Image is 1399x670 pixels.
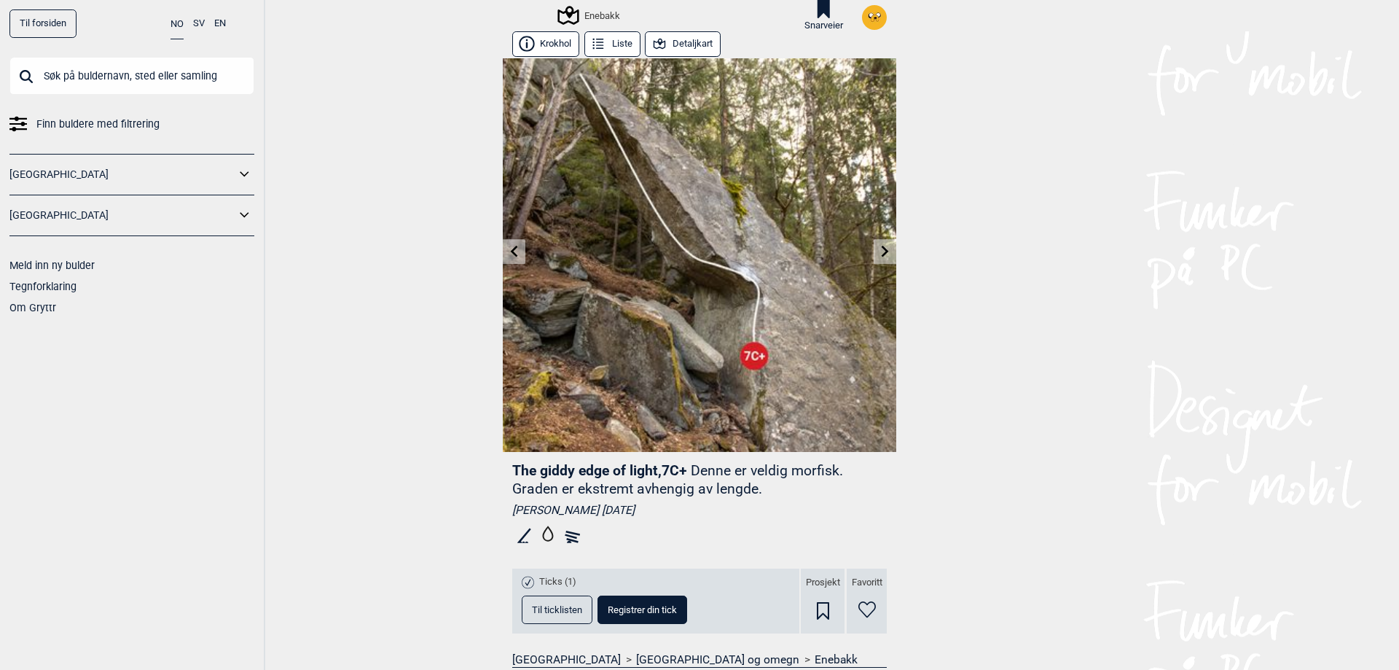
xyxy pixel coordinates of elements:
[532,605,582,615] span: Til ticklisten
[9,302,56,313] a: Om Gryttr
[597,596,687,624] button: Registrer din tick
[584,31,640,57] button: Liste
[852,577,882,589] span: Favoritt
[512,462,843,497] p: Denne er veldig morfisk. Graden er ekstremt avhengig av lengde.
[9,57,254,95] input: Søk på buldernavn, sted eller samling
[171,9,184,39] button: NO
[9,281,77,292] a: Tegnforklaring
[9,205,235,226] a: [GEOGRAPHIC_DATA]
[862,5,887,30] img: Jake square
[512,31,579,57] button: Krokhol
[512,503,887,518] div: [PERSON_NAME] [DATE]
[522,596,592,624] button: Til ticklisten
[9,9,77,38] a: Til forsiden
[608,605,677,615] span: Registrer din tick
[512,653,621,667] a: [GEOGRAPHIC_DATA]
[36,114,160,135] span: Finn buldere med filtrering
[815,653,858,667] a: Enebakk
[512,462,687,479] span: The giddy edge of light , 7C+
[801,569,845,634] div: Prosjekt
[9,260,95,271] a: Meld inn ny bulder
[539,576,576,588] span: Ticks (1)
[214,9,226,38] button: EN
[193,9,205,38] button: SV
[503,58,896,452] img: The giddy edge of light 210413
[9,114,254,135] a: Finn buldere med filtrering
[560,7,620,24] div: Enebakk
[636,653,799,667] a: [GEOGRAPHIC_DATA] og omegn
[9,164,235,185] a: [GEOGRAPHIC_DATA]
[512,653,887,667] nav: > >
[645,31,721,57] button: Detaljkart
